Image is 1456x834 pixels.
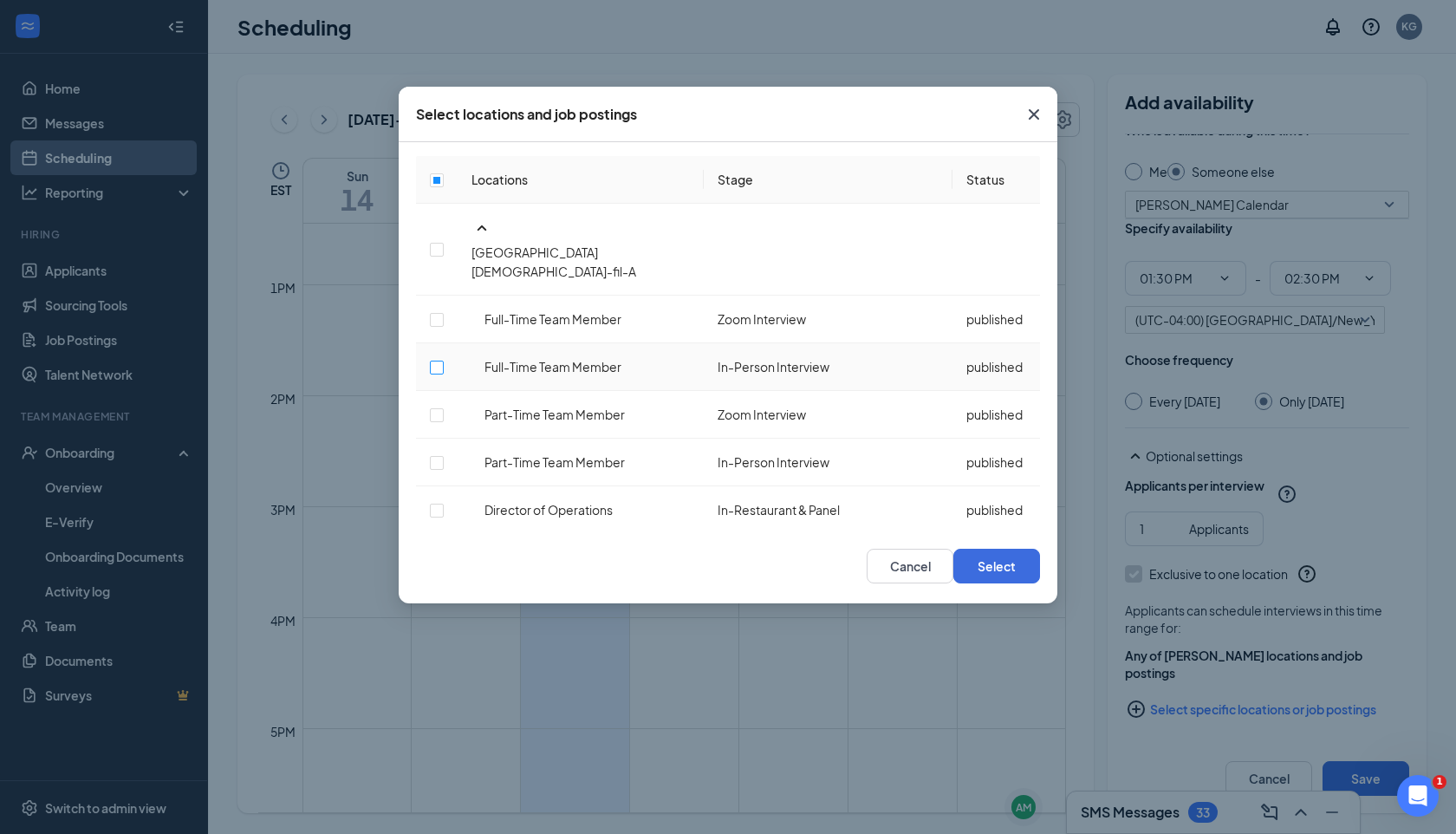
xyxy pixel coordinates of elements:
[1024,104,1044,125] svg: Cross
[471,262,690,281] p: [DEMOGRAPHIC_DATA]-fil-A
[718,359,829,375] span: In-Person Interview
[966,502,1023,518] span: published
[966,454,1023,470] span: published
[484,311,621,327] span: Full-Time Team Member
[952,156,1040,204] th: Status
[966,359,1023,375] span: published
[966,311,1023,327] span: published
[484,359,621,375] span: Full-Time Team Member
[458,156,704,204] th: Locations
[953,549,1040,583] button: Select
[1011,87,1057,142] button: Close
[867,549,953,583] button: Cancel
[484,502,613,518] span: Director of Operations
[484,454,625,470] span: Part-Time Team Member
[471,218,492,238] svg: SmallChevronUp
[718,454,829,470] span: In-Person Interview
[718,502,840,518] span: In-Restaurant & Panel
[1433,775,1446,789] span: 1
[484,407,625,422] span: Part-Time Team Member
[471,244,598,260] span: [GEOGRAPHIC_DATA]
[718,407,806,422] span: Zoom Interview
[718,311,806,327] span: Zoom Interview
[1397,775,1439,817] iframe: Intercom live chat
[704,156,952,204] th: Stage
[416,105,637,124] div: Select locations and job postings
[966,407,1023,422] span: published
